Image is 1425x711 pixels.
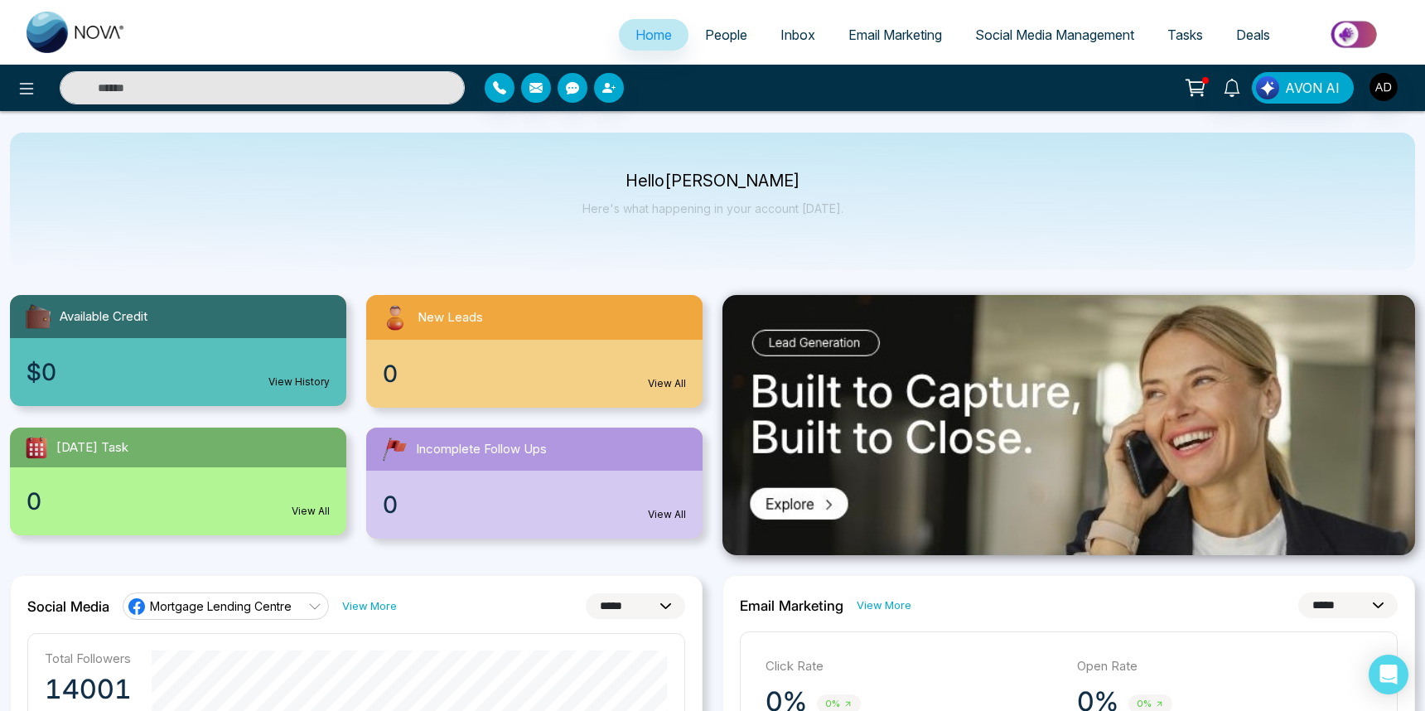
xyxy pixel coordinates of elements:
p: Hello [PERSON_NAME] [582,174,843,188]
a: View More [342,598,397,614]
span: 0 [383,356,398,391]
a: Social Media Management [959,19,1151,51]
a: Home [619,19,688,51]
img: Market-place.gif [1295,16,1415,53]
span: Email Marketing [848,27,942,43]
a: Email Marketing [832,19,959,51]
span: Deals [1236,27,1270,43]
img: Nova CRM Logo [27,12,126,53]
a: View All [648,507,686,522]
img: followUps.svg [379,434,409,464]
span: Social Media Management [975,27,1134,43]
a: New Leads0View All [356,295,712,408]
a: Inbox [764,19,832,51]
span: People [705,27,747,43]
span: New Leads [418,308,483,327]
span: AVON AI [1285,78,1340,98]
span: Inbox [780,27,815,43]
p: Total Followers [45,651,132,666]
p: Open Rate [1077,657,1372,676]
span: Mortgage Lending Centre [150,598,292,614]
a: View All [292,504,330,519]
a: Incomplete Follow Ups0View All [356,428,712,539]
a: View History [268,375,330,389]
span: 0 [383,487,398,522]
button: AVON AI [1252,72,1354,104]
img: availableCredit.svg [23,302,53,331]
span: $0 [27,355,56,389]
img: todayTask.svg [23,434,50,461]
img: Lead Flow [1256,76,1279,99]
a: People [688,19,764,51]
span: Tasks [1167,27,1203,43]
span: 0 [27,484,41,519]
p: Click Rate [766,657,1060,676]
img: . [722,295,1415,555]
p: Here's what happening in your account [DATE]. [582,201,843,215]
span: Available Credit [60,307,147,326]
a: Tasks [1151,19,1220,51]
h2: Email Marketing [740,597,843,614]
div: Open Intercom Messenger [1369,655,1408,694]
img: newLeads.svg [379,302,411,333]
p: 14001 [45,673,132,706]
span: [DATE] Task [56,438,128,457]
span: Incomplete Follow Ups [416,440,547,459]
img: User Avatar [1369,73,1398,101]
a: Deals [1220,19,1287,51]
h2: Social Media [27,598,109,615]
span: Home [635,27,672,43]
a: View All [648,376,686,391]
a: View More [857,597,911,613]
